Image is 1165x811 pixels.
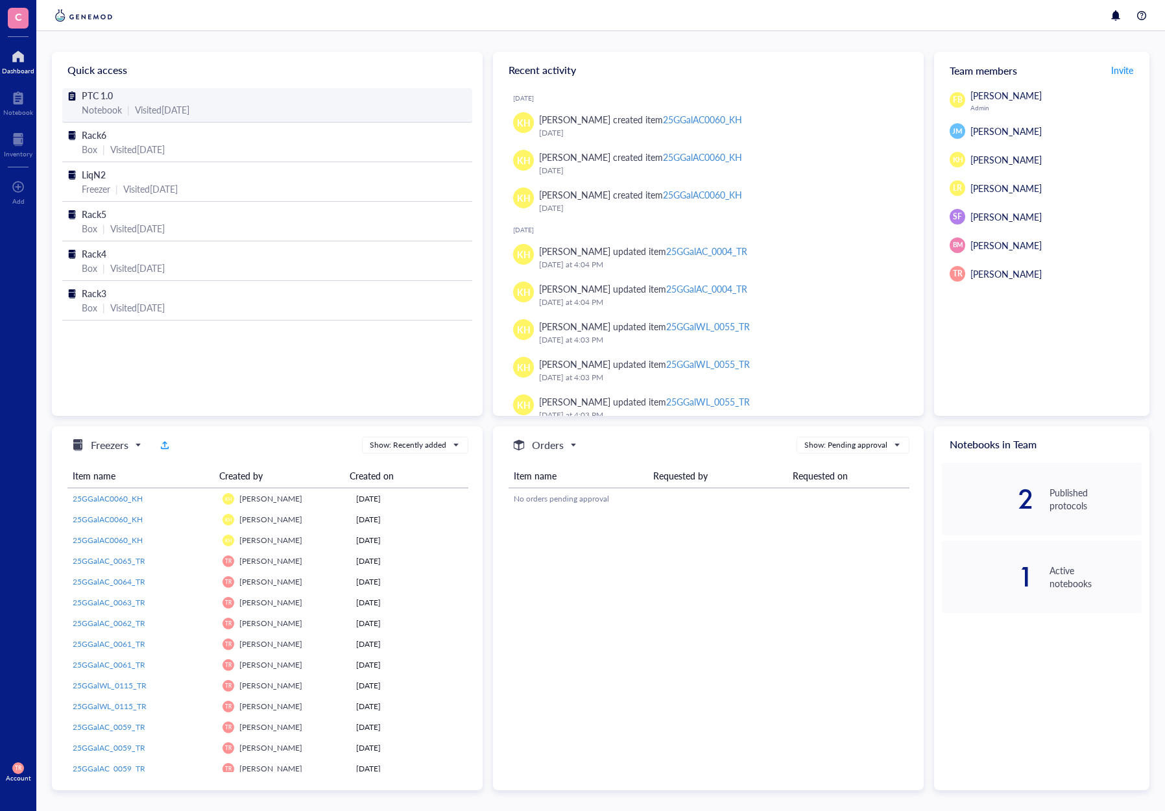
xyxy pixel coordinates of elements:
[73,535,143,546] span: 25GGalAC0060_KH
[503,107,913,145] a: KH[PERSON_NAME] created item25GGalAC0060_KH[DATE]
[73,514,212,526] a: 25GGalAC0060_KH
[370,439,446,451] div: Show: Recently added
[15,8,22,25] span: C
[663,113,742,126] div: 25GGalAC0060_KH
[225,662,232,668] span: TR
[73,618,145,629] span: 25GGalAC_0062_TR
[225,683,232,689] span: TR
[539,394,750,409] div: [PERSON_NAME] updated item
[356,763,463,775] div: [DATE]
[1111,60,1134,80] button: Invite
[539,127,903,139] div: [DATE]
[52,52,483,88] div: Quick access
[52,8,115,23] img: genemod-logo
[239,514,302,525] span: [PERSON_NAME]
[970,182,1042,195] span: [PERSON_NAME]
[239,659,302,670] span: [PERSON_NAME]
[356,555,463,567] div: [DATE]
[666,282,747,295] div: 25GGalAC_0004_TR
[225,766,232,772] span: TR
[239,638,302,649] span: [PERSON_NAME]
[503,314,913,352] a: KH[PERSON_NAME] updated item25GGalWL_0055_TR[DATE] at 4:03 PM
[666,357,750,370] div: 25GGalWL_0055_TR
[110,221,165,236] div: Visited [DATE]
[110,142,165,156] div: Visited [DATE]
[225,703,232,710] span: TR
[225,579,232,585] span: TR
[513,226,913,234] div: [DATE]
[970,153,1042,166] span: [PERSON_NAME]
[356,701,463,712] div: [DATE]
[82,287,106,300] span: Rack3
[225,641,232,648] span: TR
[1050,564,1142,590] div: Active notebooks
[4,129,32,158] a: Inventory
[225,599,232,606] span: TR
[663,151,742,163] div: 25GGalAC0060_KH
[73,493,212,505] a: 25GGalAC0060_KH
[539,282,747,296] div: [PERSON_NAME] updated item
[970,210,1042,223] span: [PERSON_NAME]
[663,188,742,201] div: 25GGalAC0060_KH
[509,464,648,488] th: Item name
[517,153,531,167] span: KH
[73,638,145,649] span: 25GGalAC_0061_TR
[804,439,887,451] div: Show: Pending approval
[6,774,31,782] div: Account
[666,320,750,333] div: 25GGalWL_0055_TR
[532,437,564,453] h5: Orders
[239,701,302,712] span: [PERSON_NAME]
[356,618,463,629] div: [DATE]
[953,268,963,280] span: TR
[356,742,463,754] div: [DATE]
[970,104,1142,112] div: Admin
[73,763,145,774] span: 25GGalAC_0059_TR
[539,258,903,271] div: [DATE] at 4:04 PM
[517,247,531,261] span: KH
[239,535,302,546] span: [PERSON_NAME]
[953,94,963,106] span: FB
[73,721,212,733] a: 25GGalAC_0059_TR
[73,576,212,588] a: 25GGalAC_0064_TR
[15,765,21,771] span: TR
[73,555,212,567] a: 25GGalAC_0065_TR
[110,261,165,275] div: Visited [DATE]
[356,535,463,546] div: [DATE]
[539,202,903,215] div: [DATE]
[787,464,910,488] th: Requested on
[952,240,963,250] span: BM
[82,261,97,275] div: Box
[12,197,25,205] div: Add
[503,182,913,220] a: KH[PERSON_NAME] created item25GGalAC0060_KH[DATE]
[73,680,212,692] a: 25GGalWL_0115_TR
[239,597,302,608] span: [PERSON_NAME]
[513,94,913,102] div: [DATE]
[127,103,130,117] div: |
[970,267,1042,280] span: [PERSON_NAME]
[239,763,302,774] span: [PERSON_NAME]
[73,514,143,525] span: 25GGalAC0060_KH
[239,555,302,566] span: [PERSON_NAME]
[517,115,531,130] span: KH
[1050,486,1142,512] div: Published protocols
[539,319,750,333] div: [PERSON_NAME] updated item
[239,721,302,732] span: [PERSON_NAME]
[970,125,1042,138] span: [PERSON_NAME]
[356,680,463,692] div: [DATE]
[73,701,212,712] a: 25GGalWL_0115_TR
[225,538,232,544] span: KH
[356,514,463,526] div: [DATE]
[942,566,1034,587] div: 1
[934,426,1149,463] div: Notebooks in Team
[73,638,212,650] a: 25GGalAC_0061_TR
[225,724,232,731] span: TR
[239,680,302,691] span: [PERSON_NAME]
[503,145,913,182] a: KH[PERSON_NAME] created item25GGalAC0060_KH[DATE]
[135,103,189,117] div: Visited [DATE]
[503,389,913,427] a: KH[PERSON_NAME] updated item25GGalWL_0055_TR[DATE] at 4:03 PM
[239,576,302,587] span: [PERSON_NAME]
[953,211,962,223] span: SF
[503,239,913,276] a: KH[PERSON_NAME] updated item25GGalAC_0004_TR[DATE] at 4:04 PM
[225,558,232,564] span: TR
